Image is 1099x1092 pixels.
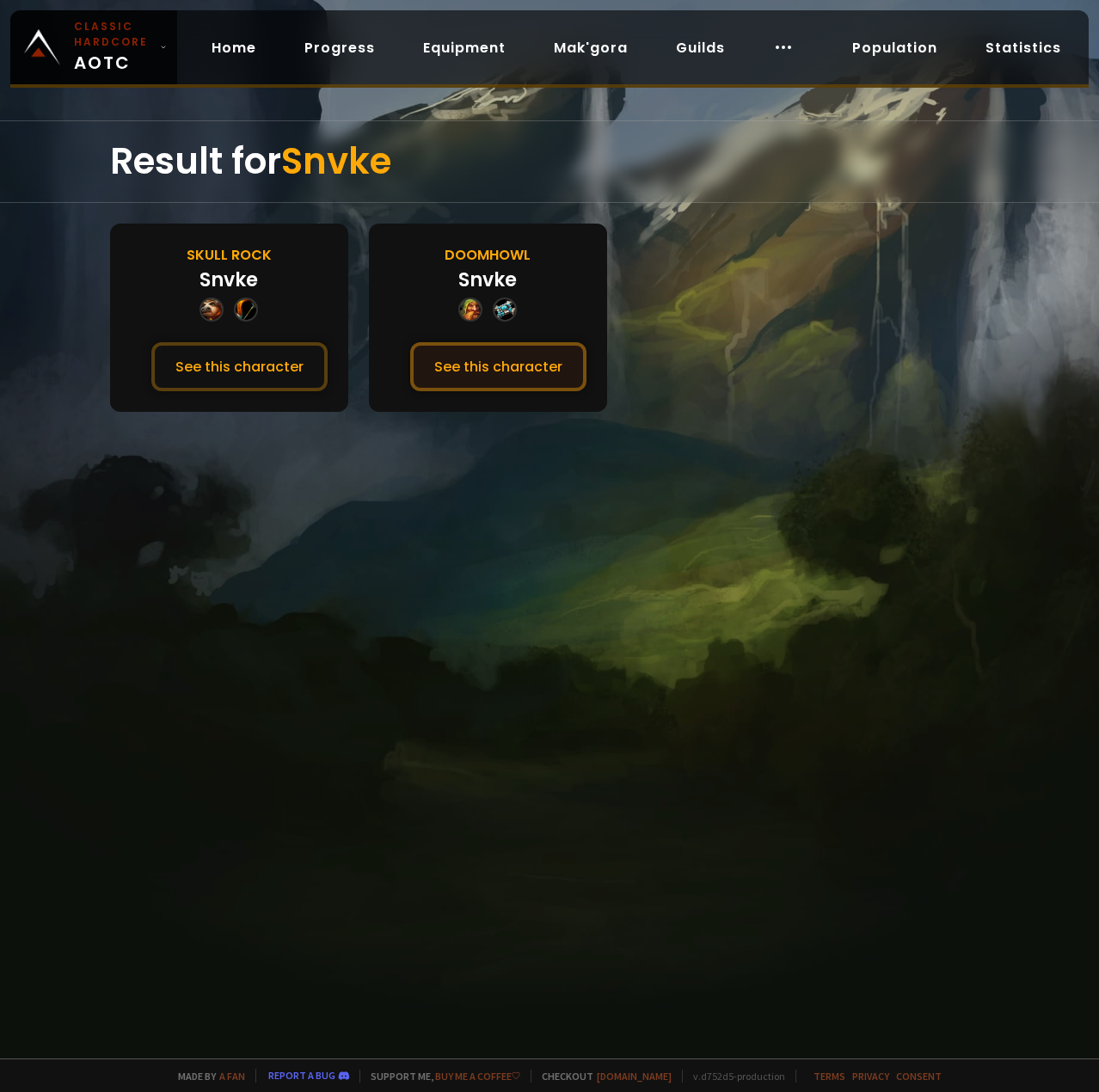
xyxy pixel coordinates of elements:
a: Progress [291,30,389,65]
a: Classic HardcoreAOTC [10,10,177,84]
span: Snvke [281,136,391,187]
div: Snvke [200,266,258,294]
a: Mak'gora [540,30,642,65]
div: Skull Rock [187,244,272,266]
span: Made by [168,1070,245,1083]
a: Guilds [662,30,739,65]
div: Result for [110,121,989,202]
div: Doomhowl [445,244,531,266]
a: Privacy [852,1070,889,1083]
a: Report a bug [268,1069,335,1082]
span: AOTC [74,19,153,76]
span: Support me, [359,1070,520,1083]
a: Terms [814,1070,845,1083]
a: a fan [219,1070,245,1083]
button: See this character [410,342,586,391]
a: Buy me a coffee [435,1070,520,1083]
button: See this character [151,342,328,391]
a: Consent [896,1070,942,1083]
a: Population [838,30,951,65]
a: [DOMAIN_NAME] [597,1070,672,1083]
span: Checkout [531,1070,672,1083]
span: v. d752d5 - production [682,1070,785,1083]
small: Classic Hardcore [74,19,153,50]
div: Snvke [458,266,517,294]
a: Home [198,30,270,65]
a: Statistics [972,30,1075,65]
a: Equipment [409,30,519,65]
